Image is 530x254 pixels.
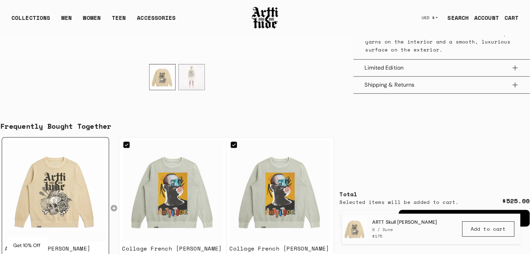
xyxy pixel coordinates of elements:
div: Add bundle to cart [399,210,530,227]
span: $175 [372,233,383,239]
img: ARTT Skull Terry Crewneck [149,64,175,90]
a: MEN [61,14,72,27]
div: Collage French [PERSON_NAME] [122,244,222,253]
img: ARTT Skull Terry Crewneck [342,216,367,241]
div: Collage French [PERSON_NAME] [229,244,329,253]
button: Limited Edition [364,59,519,76]
span: Add to cart [471,225,506,232]
div: COLLECTIONS [11,14,50,27]
ul: Main navigation [6,14,181,27]
div: CART [505,14,519,22]
a: ACCOUNT [469,11,499,25]
img: ARTT Skull Terry Crewneck [5,140,106,241]
div: Frequently Bought Together [0,121,530,132]
div: Decrease quantity [340,210,350,226]
div: ACCESSORIES [137,14,176,27]
div: Get 10% Off [7,237,47,254]
span: ARTT Skull [PERSON_NAME] [372,219,437,226]
a: SEARCH [442,11,469,25]
div: Selected items will be added to cart. [339,198,459,206]
a: WOMEN [83,14,101,27]
button: USD $ [417,10,442,25]
div: S / Dune [372,227,437,232]
button: Add to cart [462,221,514,237]
img: Collage French Terry Crewneck [122,140,223,241]
button: Shipping & Returns [364,77,519,93]
img: Arttitude [251,6,279,30]
div: ARTT Skull [PERSON_NAME] [5,244,91,253]
input: Quantity [350,210,385,226]
div: Increase quantity [386,210,395,226]
a: TEEN [112,14,126,27]
span: Get 10% Off [13,242,40,248]
span: $525.00 [502,196,530,206]
a: Open cart [499,11,519,25]
div: 2 / 2 [178,64,205,90]
img: ARTT Skull Terry Crewneck [179,64,205,90]
div: Total [339,190,459,198]
div: 1 / 2 [149,64,176,90]
span: USD $ [422,15,435,21]
img: Collage French Terry Crewneck [229,140,331,241]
